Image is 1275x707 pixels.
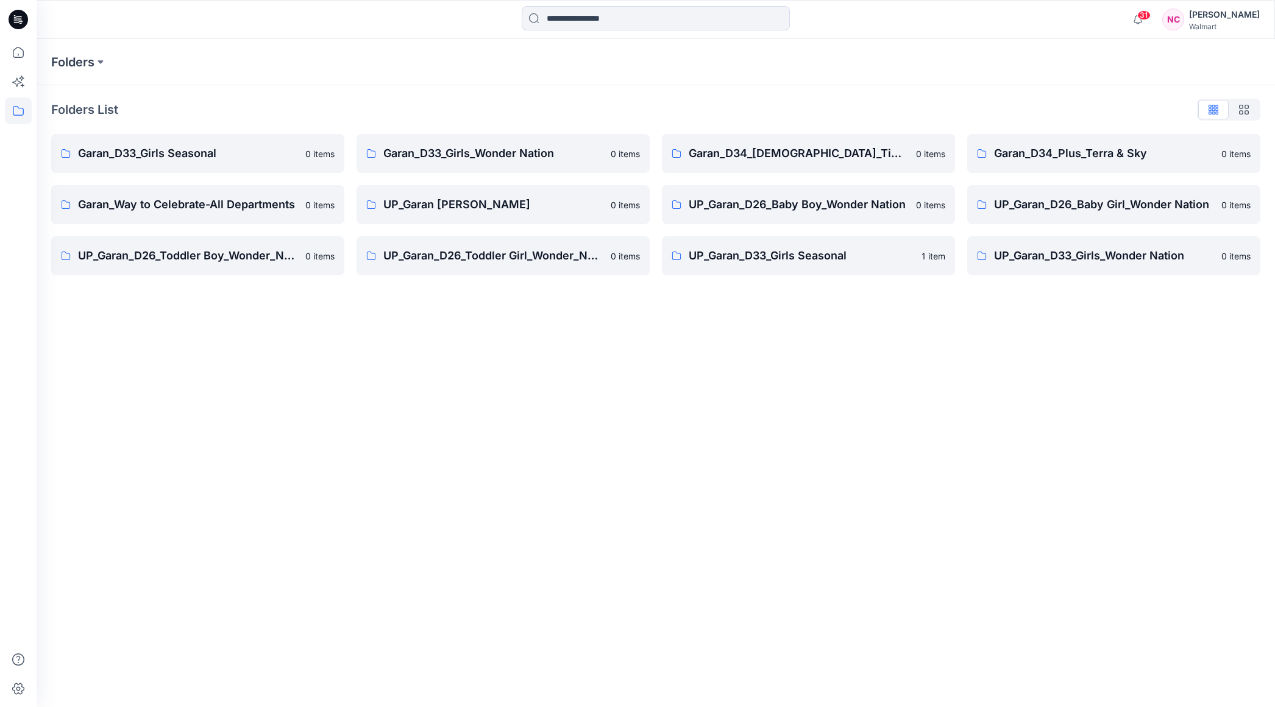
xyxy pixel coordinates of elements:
[967,236,1260,275] a: UP_Garan_D33_Girls_Wonder Nation0 items
[916,147,945,160] p: 0 items
[1189,7,1260,22] div: [PERSON_NAME]
[51,134,344,173] a: Garan_D33_Girls Seasonal0 items
[994,145,1214,162] p: Garan_D34_Plus_Terra & Sky
[51,185,344,224] a: Garan_Way to Celebrate-All Departments0 items
[611,250,640,262] p: 0 items
[51,100,118,119] p: Folders List
[689,145,909,162] p: Garan_D34_[DEMOGRAPHIC_DATA]_Time and True
[383,196,603,213] p: UP_Garan [PERSON_NAME]
[1137,10,1151,20] span: 31
[305,250,335,262] p: 0 items
[357,185,650,224] a: UP_Garan [PERSON_NAME]0 items
[994,247,1214,264] p: UP_Garan_D33_Girls_Wonder Nation
[611,199,640,211] p: 0 items
[662,134,955,173] a: Garan_D34_[DEMOGRAPHIC_DATA]_Time and True0 items
[1221,250,1251,262] p: 0 items
[916,199,945,211] p: 0 items
[383,247,603,264] p: UP_Garan_D26_Toddler Girl_Wonder_Nation
[967,134,1260,173] a: Garan_D34_Plus_Terra & Sky0 items
[922,250,945,262] p: 1 item
[1189,22,1260,31] div: Walmart
[383,145,603,162] p: Garan_D33_Girls_Wonder Nation
[305,147,335,160] p: 0 items
[1221,147,1251,160] p: 0 items
[305,199,335,211] p: 0 items
[78,247,298,264] p: UP_Garan_D26_Toddler Boy_Wonder_Nation
[689,247,914,264] p: UP_Garan_D33_Girls Seasonal
[611,147,640,160] p: 0 items
[357,134,650,173] a: Garan_D33_Girls_Wonder Nation0 items
[78,145,298,162] p: Garan_D33_Girls Seasonal
[994,196,1214,213] p: UP_Garan_D26_Baby Girl_Wonder Nation
[689,196,909,213] p: UP_Garan_D26_Baby Boy_Wonder Nation
[1162,9,1184,30] div: NC
[662,185,955,224] a: UP_Garan_D26_Baby Boy_Wonder Nation0 items
[78,196,298,213] p: Garan_Way to Celebrate-All Departments
[51,236,344,275] a: UP_Garan_D26_Toddler Boy_Wonder_Nation0 items
[51,54,94,71] a: Folders
[357,236,650,275] a: UP_Garan_D26_Toddler Girl_Wonder_Nation0 items
[967,185,1260,224] a: UP_Garan_D26_Baby Girl_Wonder Nation0 items
[662,236,955,275] a: UP_Garan_D33_Girls Seasonal1 item
[1221,199,1251,211] p: 0 items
